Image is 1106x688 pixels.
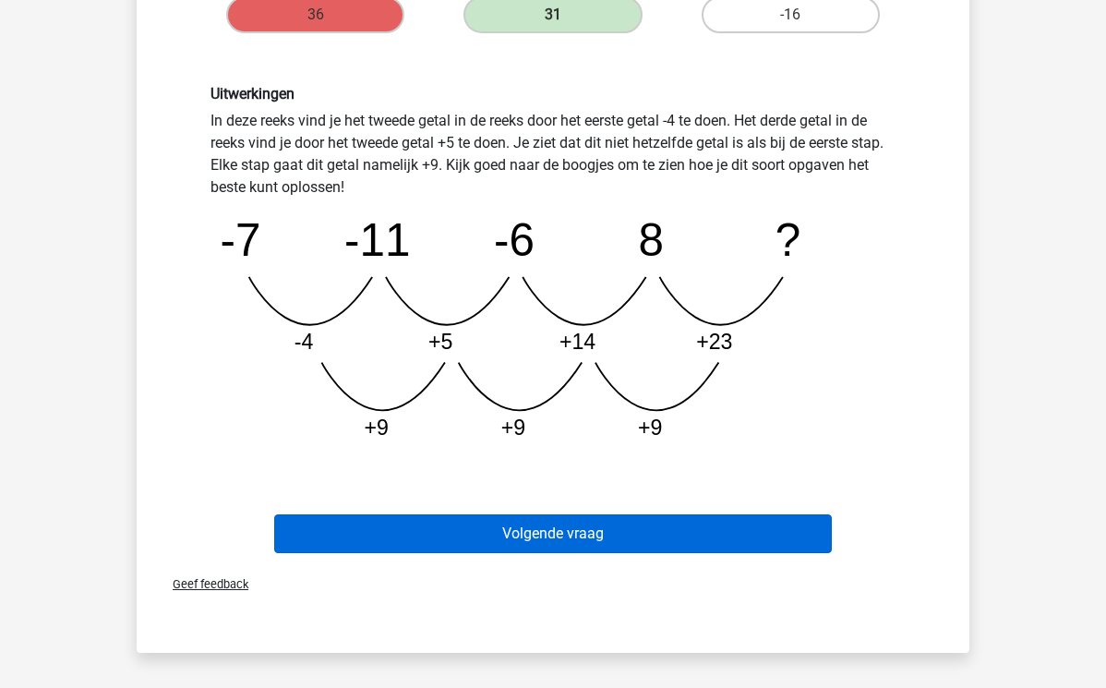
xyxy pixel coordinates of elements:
[220,214,260,265] tspan: -7
[295,330,314,354] tspan: -4
[158,577,248,591] span: Geef feedback
[494,214,535,265] tspan: -6
[501,416,525,440] tspan: +9
[344,214,410,265] tspan: -11
[639,214,665,265] tspan: 8
[775,214,801,265] tspan: ?
[639,416,663,440] tspan: +9
[428,330,452,354] tspan: +5
[197,85,909,455] div: In deze reeks vind je het tweede getal in de reeks door het eerste getal -4 te doen. Het derde ge...
[210,85,896,103] h6: Uitwerkingen
[365,416,389,440] tspan: +9
[559,330,595,354] tspan: +14
[697,330,733,354] tspan: +23
[274,514,833,553] button: Volgende vraag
